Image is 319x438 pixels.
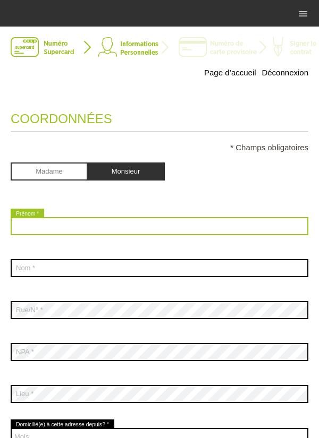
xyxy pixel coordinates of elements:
a: Page d’accueil [204,68,256,77]
a: menu [292,10,314,16]
i: menu [298,8,308,19]
legend: Coordonnées [11,101,308,132]
p: * Champs obligatoires [11,143,308,152]
a: Déconnexion [262,68,308,77]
